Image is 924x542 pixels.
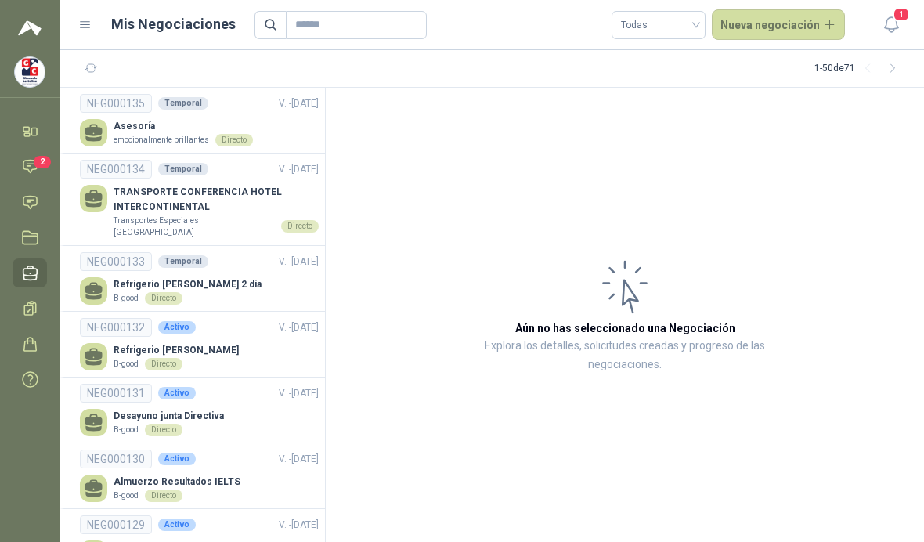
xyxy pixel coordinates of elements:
[18,19,42,38] img: Logo peakr
[279,98,319,109] span: V. - [DATE]
[281,220,319,233] div: Directo
[279,322,319,333] span: V. - [DATE]
[814,56,905,81] div: 1 - 50 de 71
[482,337,767,374] p: Explora los detalles, solicitudes creadas y progreso de las negociaciones.
[80,94,152,113] div: NEG000135
[114,475,240,490] p: Almuerzo Resultados IELTS
[15,57,45,87] img: Company Logo
[114,490,139,502] p: B-good
[279,453,319,464] span: V. - [DATE]
[279,164,319,175] span: V. - [DATE]
[114,185,319,215] p: TRANSPORTE CONFERENCIA HOTEL INTERCONTINENTAL
[145,292,182,305] div: Directo
[80,160,152,179] div: NEG000134
[279,256,319,267] span: V. - [DATE]
[114,277,262,292] p: Refrigerio [PERSON_NAME] 2 día
[279,519,319,530] span: V. - [DATE]
[158,163,208,175] div: Temporal
[158,97,208,110] div: Temporal
[621,13,696,37] span: Todas
[712,9,846,41] button: Nueva negociación
[80,252,152,271] div: NEG000133
[114,215,275,239] p: Transportes Especiales [GEOGRAPHIC_DATA]
[80,318,319,370] a: NEG000132ActivoV. -[DATE] Refrigerio [PERSON_NAME]B-goodDirecto
[158,519,196,531] div: Activo
[158,453,196,465] div: Activo
[158,255,208,268] div: Temporal
[80,252,319,305] a: NEG000133TemporalV. -[DATE] Refrigerio [PERSON_NAME] 2 díaB-goodDirecto
[279,388,319,399] span: V. - [DATE]
[80,450,319,502] a: NEG000130ActivoV. -[DATE] Almuerzo Resultados IELTSB-goodDirecto
[80,160,319,239] a: NEG000134TemporalV. -[DATE] TRANSPORTE CONFERENCIA HOTEL INTERCONTINENTALTransportes Especiales [...
[145,358,182,370] div: Directo
[114,409,224,424] p: Desayuno junta Directiva
[158,321,196,334] div: Activo
[877,11,905,39] button: 1
[158,387,196,399] div: Activo
[13,152,47,181] a: 2
[80,94,319,146] a: NEG000135TemporalV. -[DATE] Asesoríaemocionalmente brillantesDirecto
[114,424,139,436] p: B-good
[34,156,51,168] span: 2
[114,343,239,358] p: Refrigerio [PERSON_NAME]
[114,292,139,305] p: B-good
[145,490,182,502] div: Directo
[114,358,139,370] p: B-good
[80,515,152,534] div: NEG000129
[80,318,152,337] div: NEG000132
[111,13,236,35] h1: Mis Negociaciones
[893,7,910,22] span: 1
[80,450,152,468] div: NEG000130
[515,320,735,337] h3: Aún no has seleccionado una Negociación
[215,134,253,146] div: Directo
[114,134,209,146] p: emocionalmente brillantes
[114,119,253,134] p: Asesoría
[145,424,182,436] div: Directo
[80,384,152,403] div: NEG000131
[80,384,319,436] a: NEG000131ActivoV. -[DATE] Desayuno junta DirectivaB-goodDirecto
